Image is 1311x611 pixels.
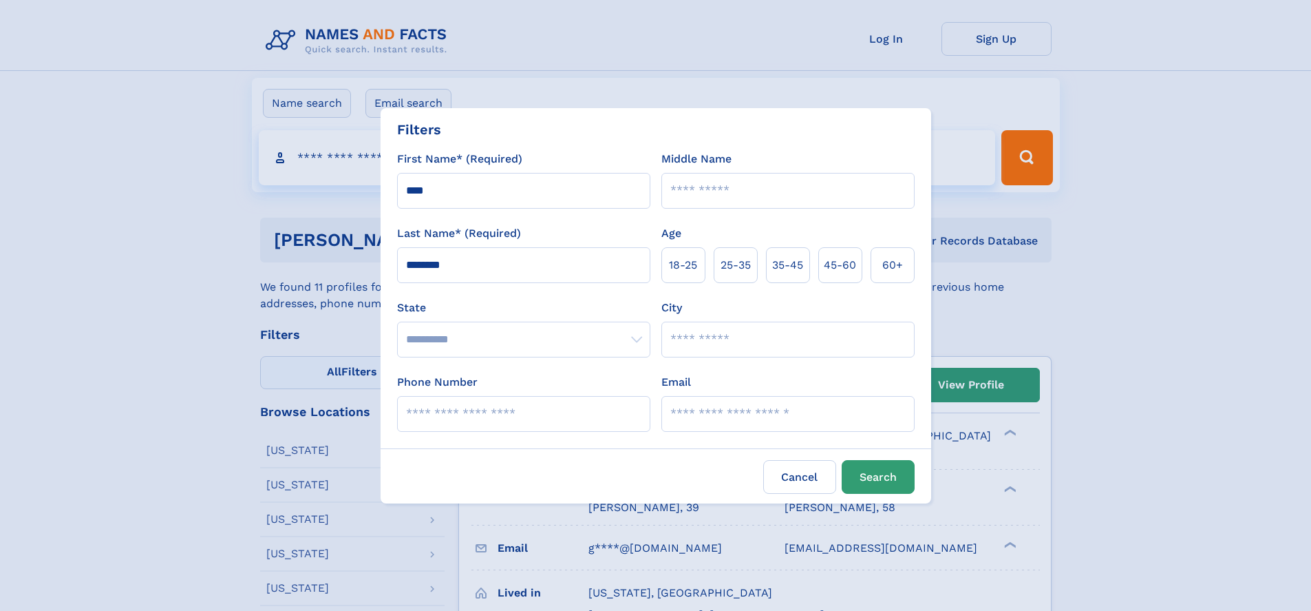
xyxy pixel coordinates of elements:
span: 18‑25 [669,257,697,273]
label: Cancel [763,460,836,494]
span: 35‑45 [772,257,803,273]
span: 45‑60 [824,257,856,273]
span: 25‑35 [721,257,751,273]
label: First Name* (Required) [397,151,522,167]
label: Email [661,374,691,391]
label: State [397,300,650,316]
label: Phone Number [397,374,478,391]
div: Filters [397,119,441,140]
label: Age [661,225,681,242]
label: Middle Name [661,151,732,167]
button: Search [842,460,915,494]
span: 60+ [882,257,903,273]
label: City [661,300,682,316]
label: Last Name* (Required) [397,225,521,242]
